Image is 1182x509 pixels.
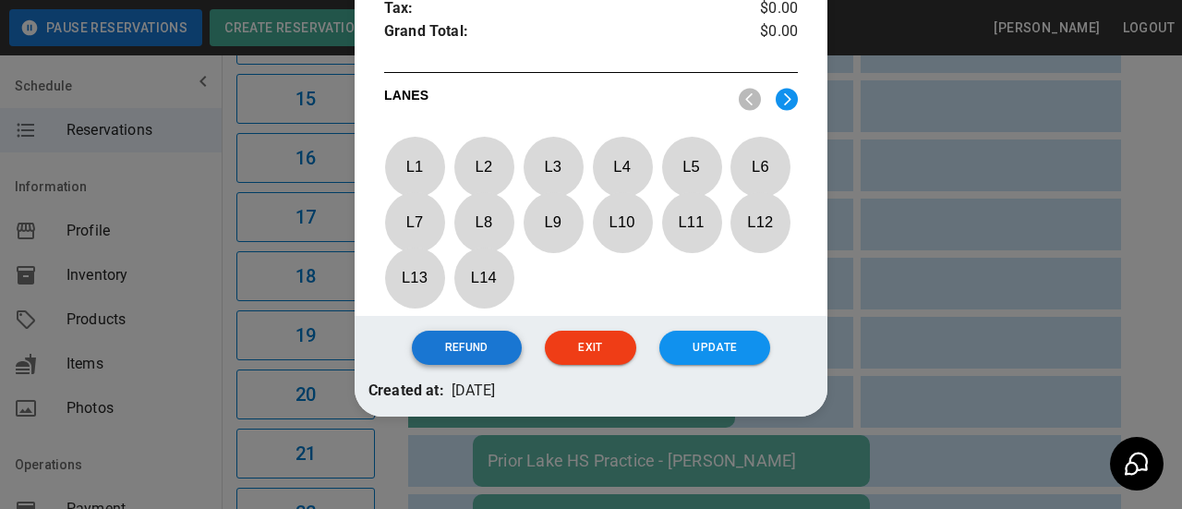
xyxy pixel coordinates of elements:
button: Exit [545,331,635,365]
p: L 4 [592,145,653,188]
p: L 7 [384,200,445,244]
img: right.svg [776,88,798,111]
button: Update [659,331,770,365]
p: L 6 [730,145,790,188]
p: L 3 [523,145,584,188]
p: L 12 [730,200,790,244]
p: LANES [384,86,724,112]
p: Grand Total : [384,20,729,48]
p: L 11 [661,200,722,244]
p: L 14 [453,256,514,299]
p: L 2 [453,145,514,188]
p: $0.00 [729,20,798,48]
p: L 10 [592,200,653,244]
button: Refund [412,331,522,365]
p: L 5 [661,145,722,188]
p: L 8 [453,200,514,244]
p: [DATE] [452,380,496,403]
p: L 13 [384,256,445,299]
img: nav_left.svg [739,88,761,111]
p: Created at: [368,380,444,403]
p: L 1 [384,145,445,188]
p: L 9 [523,200,584,244]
